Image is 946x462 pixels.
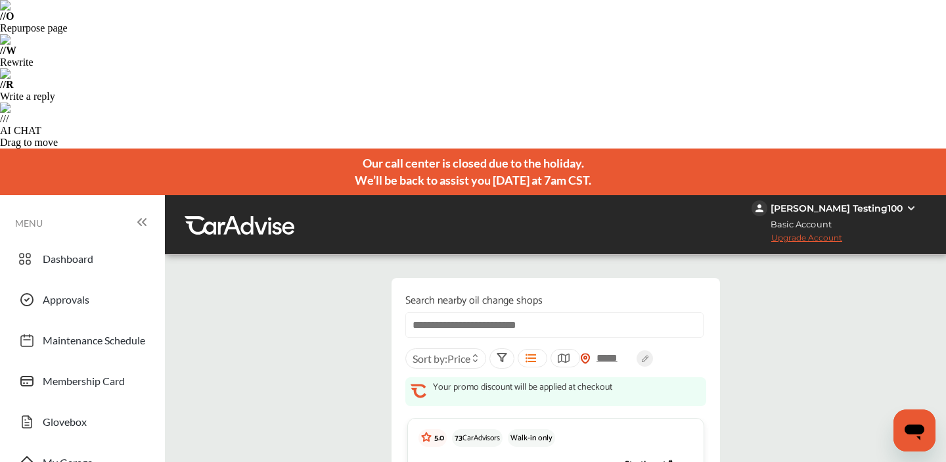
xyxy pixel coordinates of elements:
[752,233,842,249] span: Upgrade Account
[462,432,500,444] span: CarAdvisors
[447,352,470,365] span: Price
[12,323,152,358] a: Maintenance Schedule
[906,203,916,214] img: WGsFRI8htEPBVLJbROoPRyZpYNWhNONpIPPETTm6eUC0GeLEiAAAAAElFTkSuQmCC
[43,293,89,310] span: Approvals
[433,382,612,393] p: Your promo discount will be applied at checkout
[455,432,462,444] span: 73
[43,415,87,432] span: Glovebox
[12,405,152,439] a: Glovebox
[893,409,935,451] iframe: Button to launch messaging window
[580,353,591,364] img: location_vector_orange.38f05af8.svg
[771,202,903,214] div: [PERSON_NAME] Testing100
[753,218,842,231] span: Basic Account
[12,283,152,317] a: Approvals
[12,364,152,398] a: Membership Card
[413,352,470,365] span: Sort by :
[434,432,444,444] p: 5.0
[43,252,93,269] span: Dashboard
[43,334,145,351] span: Maintenance Schedule
[43,375,125,392] span: Membership Card
[12,242,152,276] a: Dashboard
[15,218,43,229] span: MENU
[405,292,706,310] p: Search nearby oil change shops
[752,200,767,216] img: jVpblrzwTbfkPYzPPzSLxeg0AAAAASUVORK5CYII=
[510,432,552,444] p: Walk-in only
